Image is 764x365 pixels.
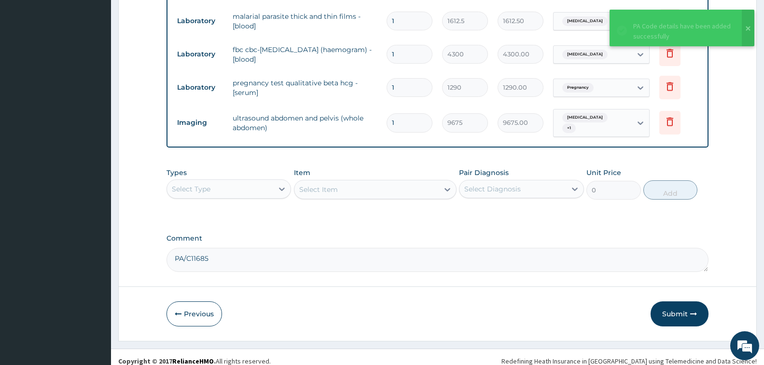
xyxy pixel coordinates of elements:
[633,18,733,38] div: PA Code details have been added successfully
[167,301,222,326] button: Previous
[172,184,210,194] div: Select Type
[586,168,621,177] label: Unit Price
[459,168,509,177] label: Pair Diagnosis
[5,263,184,297] textarea: Type your message and hit 'Enter'
[562,50,608,59] span: [MEDICAL_DATA]
[294,168,310,177] label: Item
[50,54,162,67] div: Chat with us now
[562,113,608,122] span: [MEDICAL_DATA]
[228,7,382,36] td: malarial parasite thick and thin films - [blood]
[167,169,187,177] label: Types
[562,83,594,93] span: Pregnancy
[651,301,708,326] button: Submit
[228,73,382,102] td: pregnancy test qualitative beta hcg - [serum]
[18,48,39,72] img: d_794563401_company_1708531726252_794563401
[167,234,708,243] label: Comment
[464,184,521,194] div: Select Diagnosis
[56,122,133,219] span: We're online!
[228,40,382,69] td: fbc cbc-[MEDICAL_DATA] (haemogram) - [blood]
[172,79,228,96] td: Laboratory
[643,180,697,200] button: Add
[562,123,576,133] span: + 1
[172,114,228,132] td: Imaging
[158,5,181,28] div: Minimize live chat window
[562,16,608,26] span: [MEDICAL_DATA]
[172,12,228,30] td: Laboratory
[228,108,382,137] td: ultrasound abdomen and pelvis (whole abdomen)
[172,45,228,63] td: Laboratory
